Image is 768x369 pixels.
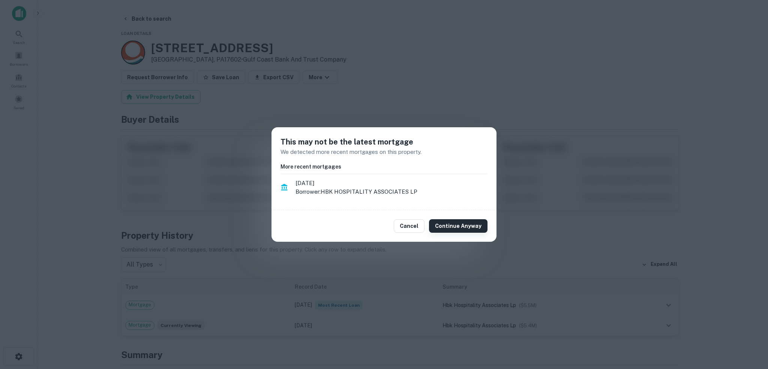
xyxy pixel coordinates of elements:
p: Borrower: HBK HOSPITALITY ASSOCIATES LP [295,187,487,196]
p: We detected more recent mortgages on this property. [280,148,487,157]
button: Cancel [394,219,424,233]
span: [DATE] [295,179,487,188]
h6: More recent mortgages [280,163,487,171]
button: Continue Anyway [429,219,487,233]
iframe: Chat Widget [730,309,768,345]
h5: This may not be the latest mortgage [280,136,487,148]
